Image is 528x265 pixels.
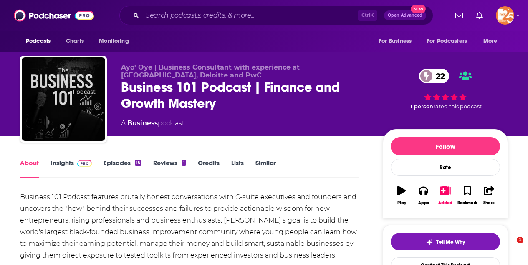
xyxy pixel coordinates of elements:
span: For Podcasters [427,35,467,47]
button: open menu [373,33,422,49]
div: 22 1 personrated this podcast [383,63,508,115]
div: Bookmark [457,200,477,205]
span: Monitoring [99,35,129,47]
span: Ctrl K [358,10,377,21]
button: open menu [20,33,61,49]
span: 1 [517,237,523,243]
a: Show notifications dropdown [473,8,486,22]
div: Play [397,200,406,205]
div: Business 101 Podcast features brutally honest conversations with C-suite executives and founders ... [20,191,359,261]
button: open menu [93,33,139,49]
div: Apps [418,200,429,205]
button: open menu [477,33,508,49]
span: New [411,5,426,13]
button: Bookmark [456,180,478,210]
a: Show notifications dropdown [452,8,466,22]
div: Search podcasts, credits, & more... [119,6,433,25]
img: Podchaser - Follow, Share and Rate Podcasts [14,7,94,23]
iframe: Intercom live chat [500,237,520,257]
a: Credits [198,159,220,178]
a: About [20,159,39,178]
span: 22 [427,69,449,83]
span: Podcasts [26,35,51,47]
span: For Business [379,35,412,47]
div: Rate [391,159,500,176]
img: tell me why sparkle [426,239,433,245]
span: 1 person [410,103,433,110]
a: Lists [231,159,244,178]
a: Charts [61,33,89,49]
span: Logged in as kerrifulks [496,6,514,25]
button: Follow [391,137,500,155]
button: Open AdvancedNew [384,10,426,20]
span: Charts [66,35,84,47]
button: Share [478,180,500,210]
span: Ayo' Oye | Business Consultant with experience at [GEOGRAPHIC_DATA], Deloitte and PwC [121,63,300,79]
div: Share [483,200,495,205]
button: Apps [412,180,434,210]
img: Podchaser Pro [77,160,92,167]
a: Episodes15 [104,159,141,178]
span: Tell Me Why [436,239,465,245]
button: Added [435,180,456,210]
span: rated this podcast [433,103,482,110]
span: Open Advanced [388,13,422,17]
a: InsightsPodchaser Pro [51,159,92,178]
div: 15 [135,160,141,166]
button: open menu [422,33,479,49]
input: Search podcasts, credits, & more... [142,9,358,22]
img: User Profile [496,6,514,25]
div: Added [438,200,452,205]
button: Show profile menu [496,6,514,25]
a: Reviews1 [153,159,186,178]
a: Business [127,119,158,127]
span: More [483,35,498,47]
button: Play [391,180,412,210]
a: 22 [419,69,449,83]
div: 1 [182,160,186,166]
a: Similar [255,159,276,178]
img: Business 101 Podcast | Finance and Growth Mastery [22,57,105,141]
div: A podcast [121,118,184,128]
button: tell me why sparkleTell Me Why [391,233,500,250]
